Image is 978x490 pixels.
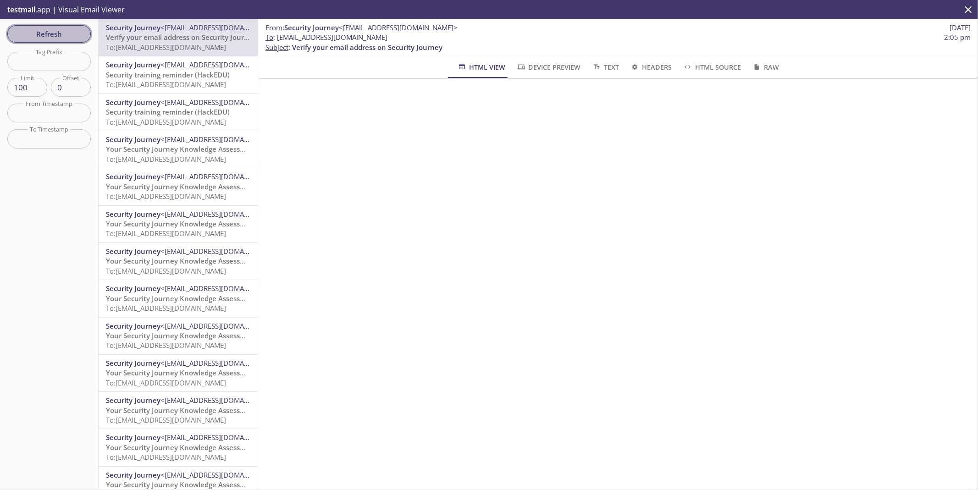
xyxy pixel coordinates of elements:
span: Your Security Journey Knowledge Assessment is Waiting [106,331,292,340]
span: To: [EMAIL_ADDRESS][DOMAIN_NAME] [106,43,226,52]
span: Your Security Journey Knowledge Assessment is Waiting [106,480,292,489]
span: <[EMAIL_ADDRESS][DOMAIN_NAME]> [160,23,279,32]
span: Security Journey [106,172,160,181]
span: <[EMAIL_ADDRESS][DOMAIN_NAME]> [339,23,458,32]
span: Security Journey [106,23,160,32]
div: Security Journey<[EMAIL_ADDRESS][DOMAIN_NAME]>Your Security Journey Knowledge Assessment is Waiti... [99,168,258,205]
span: To: [EMAIL_ADDRESS][DOMAIN_NAME] [106,341,226,350]
span: 2:05 pm [944,33,971,42]
span: Security Journey [106,433,160,442]
span: Your Security Journey Knowledge Assessment is Waiting [106,294,292,303]
span: : [EMAIL_ADDRESS][DOMAIN_NAME] [265,33,387,42]
span: <[EMAIL_ADDRESS][DOMAIN_NAME]> [160,321,279,330]
span: Security Journey [106,358,160,368]
span: Subject [265,43,288,52]
span: To: [EMAIL_ADDRESS][DOMAIN_NAME] [106,117,226,127]
span: <[EMAIL_ADDRESS][DOMAIN_NAME]> [160,284,279,293]
span: Your Security Journey Knowledge Assessment is Waiting [106,368,292,377]
span: <[EMAIL_ADDRESS][DOMAIN_NAME]> [160,60,279,69]
span: testmail [7,5,35,15]
span: Text [592,61,619,73]
span: Security Journey [284,23,339,32]
span: HTML View [457,61,505,73]
span: Verify your email address on Security Journey [106,33,256,42]
span: <[EMAIL_ADDRESS][DOMAIN_NAME]> [160,433,279,442]
span: Device Preview [516,61,580,73]
span: Security training reminder (HackEDU) [106,70,230,79]
div: Security Journey<[EMAIL_ADDRESS][DOMAIN_NAME]>Your Security Journey Knowledge Assessment is Waiti... [99,206,258,242]
span: <[EMAIL_ADDRESS][DOMAIN_NAME]> [160,247,279,256]
p: : [265,33,971,52]
div: Security Journey<[EMAIL_ADDRESS][DOMAIN_NAME]>Your Security Journey Knowledge Assessment is Waiti... [99,243,258,280]
span: To: [EMAIL_ADDRESS][DOMAIN_NAME] [106,192,226,201]
span: To: [EMAIL_ADDRESS][DOMAIN_NAME] [106,303,226,313]
div: Security Journey<[EMAIL_ADDRESS][DOMAIN_NAME]>Your Security Journey Knowledge Assessment is Waiti... [99,355,258,391]
div: Security Journey<[EMAIL_ADDRESS][DOMAIN_NAME]>Security training reminder (HackEDU)To:[EMAIL_ADDRE... [99,56,258,93]
span: <[EMAIL_ADDRESS][DOMAIN_NAME]> [160,358,279,368]
span: To: [EMAIL_ADDRESS][DOMAIN_NAME] [106,415,226,424]
span: <[EMAIL_ADDRESS][DOMAIN_NAME]> [160,470,279,479]
span: <[EMAIL_ADDRESS][DOMAIN_NAME]> [160,172,279,181]
span: Headers [630,61,672,73]
span: Your Security Journey Knowledge Assessment is Waiting [106,144,292,154]
span: To: [EMAIL_ADDRESS][DOMAIN_NAME] [106,154,226,164]
span: To [265,33,273,42]
span: Your Security Journey Knowledge Assessment is Waiting [106,443,292,452]
div: Security Journey<[EMAIL_ADDRESS][DOMAIN_NAME]>Your Security Journey Knowledge Assessment is Waiti... [99,280,258,317]
span: Security Journey [106,60,160,69]
span: Security Journey [106,98,160,107]
span: Security Journey [106,396,160,405]
span: Your Security Journey Knowledge Assessment is Waiting [106,219,292,228]
div: Security Journey<[EMAIL_ADDRESS][DOMAIN_NAME]>Your Security Journey Knowledge Assessment is Waiti... [99,429,258,466]
span: [DATE] [950,23,971,33]
span: From [265,23,282,32]
span: Your Security Journey Knowledge Assessment is Waiting [106,256,292,265]
span: Your Security Journey Knowledge Assessment is Waiting [106,182,292,191]
div: Security Journey<[EMAIL_ADDRESS][DOMAIN_NAME]>Verify your email address on Security JourneyTo:[EM... [99,19,258,56]
span: Security Journey [106,247,160,256]
span: <[EMAIL_ADDRESS][DOMAIN_NAME]> [160,135,279,144]
span: To: [EMAIL_ADDRESS][DOMAIN_NAME] [106,452,226,462]
span: To: [EMAIL_ADDRESS][DOMAIN_NAME] [106,229,226,238]
button: Refresh [7,25,91,43]
span: <[EMAIL_ADDRESS][DOMAIN_NAME]> [160,396,279,405]
span: HTML Source [683,61,740,73]
span: To: [EMAIL_ADDRESS][DOMAIN_NAME] [106,80,226,89]
span: Refresh [15,28,83,40]
span: Raw [752,61,779,73]
span: Security Journey [106,470,160,479]
span: Security Journey [106,284,160,293]
div: Security Journey<[EMAIL_ADDRESS][DOMAIN_NAME]>Your Security Journey Knowledge Assessment is Waiti... [99,131,258,168]
span: <[EMAIL_ADDRESS][DOMAIN_NAME]> [160,98,279,107]
span: Security Journey [106,209,160,219]
div: Security Journey<[EMAIL_ADDRESS][DOMAIN_NAME]>Your Security Journey Knowledge Assessment is Waiti... [99,392,258,429]
span: Security Journey [106,321,160,330]
div: Security Journey<[EMAIL_ADDRESS][DOMAIN_NAME]>Security training reminder (HackEDU)To:[EMAIL_ADDRE... [99,94,258,131]
span: : [265,23,458,33]
span: Verify your email address on Security Journey [292,43,442,52]
span: To: [EMAIL_ADDRESS][DOMAIN_NAME] [106,266,226,275]
div: Security Journey<[EMAIL_ADDRESS][DOMAIN_NAME]>Your Security Journey Knowledge Assessment is Waiti... [99,318,258,354]
span: Security training reminder (HackEDU) [106,107,230,116]
span: To: [EMAIL_ADDRESS][DOMAIN_NAME] [106,378,226,387]
span: Security Journey [106,135,160,144]
span: Your Security Journey Knowledge Assessment is Waiting [106,406,292,415]
span: <[EMAIL_ADDRESS][DOMAIN_NAME]> [160,209,279,219]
